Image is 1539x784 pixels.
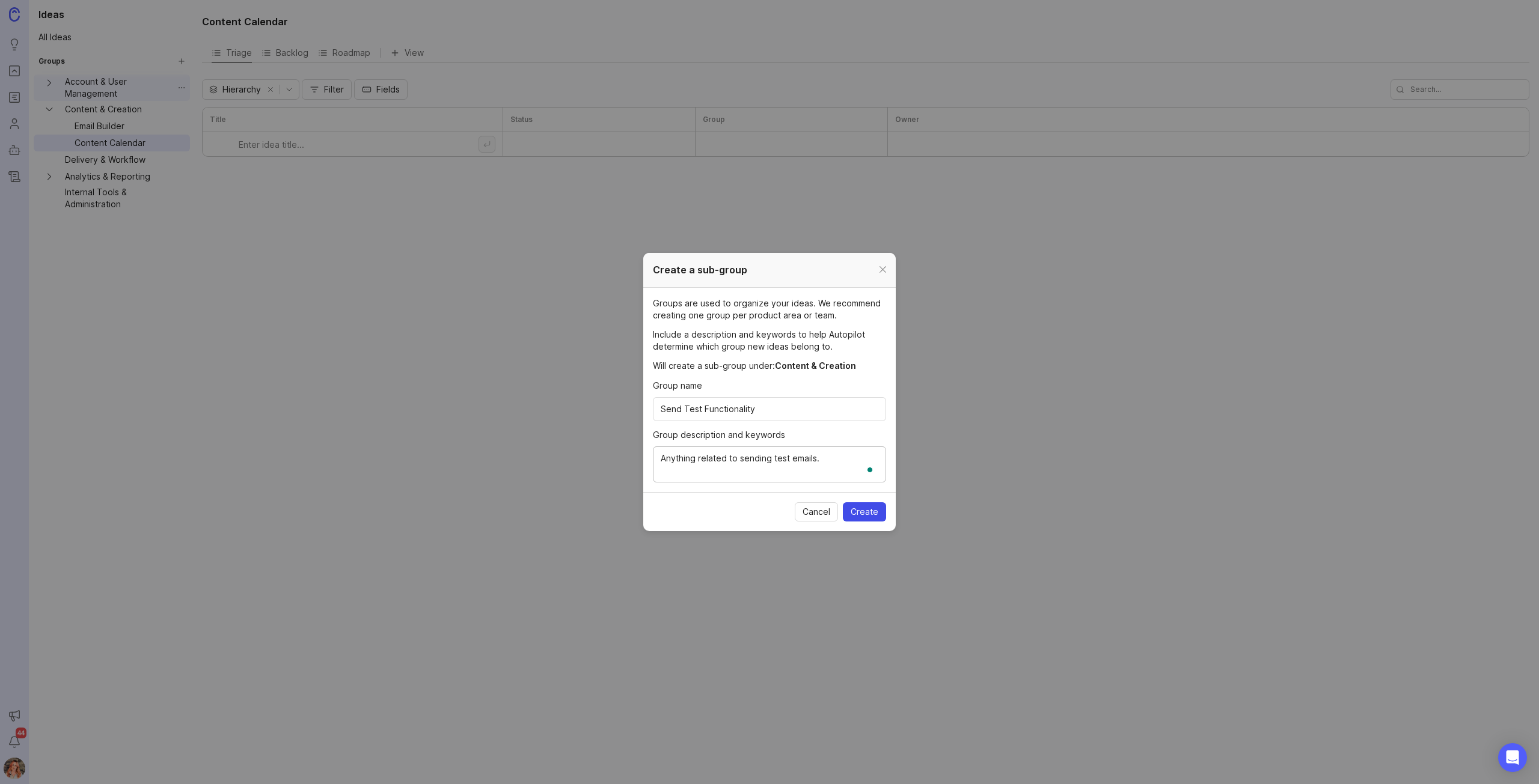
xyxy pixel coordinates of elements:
p: Will create a sub-group under: [653,360,886,372]
p: Groups are used to organize your ideas. We recommend creating one group per product area or team. [653,297,886,321]
div: Open Intercom Messenger [1498,743,1527,772]
button: Cancel [795,502,838,521]
textarea: To enrich screen reader interactions, please activate Accessibility in Grammarly extension settings [661,452,878,478]
span: Create [851,506,878,518]
label: Group name [653,379,886,392]
h1: Create a sub-group [653,263,747,278]
span: Cancel [803,506,830,518]
p: Include a description and keywords to help Autopilot determine which group new ideas belong to. [653,329,886,353]
span: Content & Creation [775,360,856,371]
button: Create [843,502,886,521]
label: Group description and keywords [653,428,886,442]
input: Product area or theme [661,403,878,416]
